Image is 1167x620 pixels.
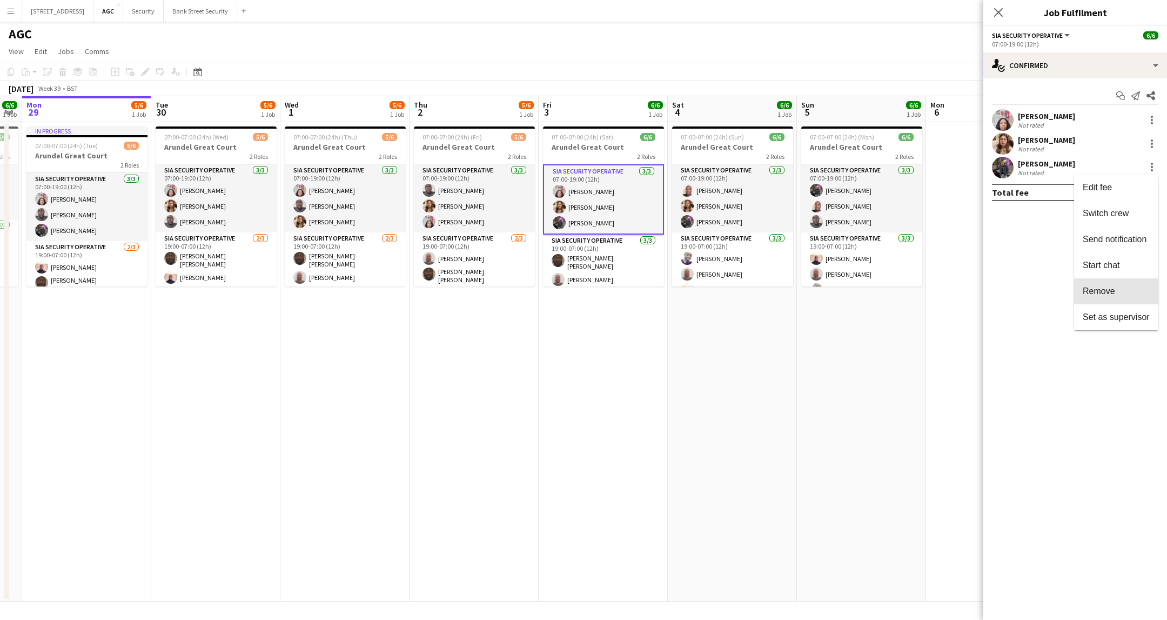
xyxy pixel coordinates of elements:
[1083,209,1129,218] span: Switch crew
[1074,278,1158,304] button: Remove
[1083,235,1146,244] span: Send notification
[1083,312,1150,322] span: Set as supervisor
[1074,304,1158,330] button: Set as supervisor
[1074,201,1158,226] button: Switch crew
[1083,261,1119,270] span: Start chat
[1074,252,1158,278] button: Start chat
[1074,226,1158,252] button: Send notification
[1083,183,1112,192] span: Edit fee
[1083,286,1115,296] span: Remove
[1074,175,1158,201] button: Edit fee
